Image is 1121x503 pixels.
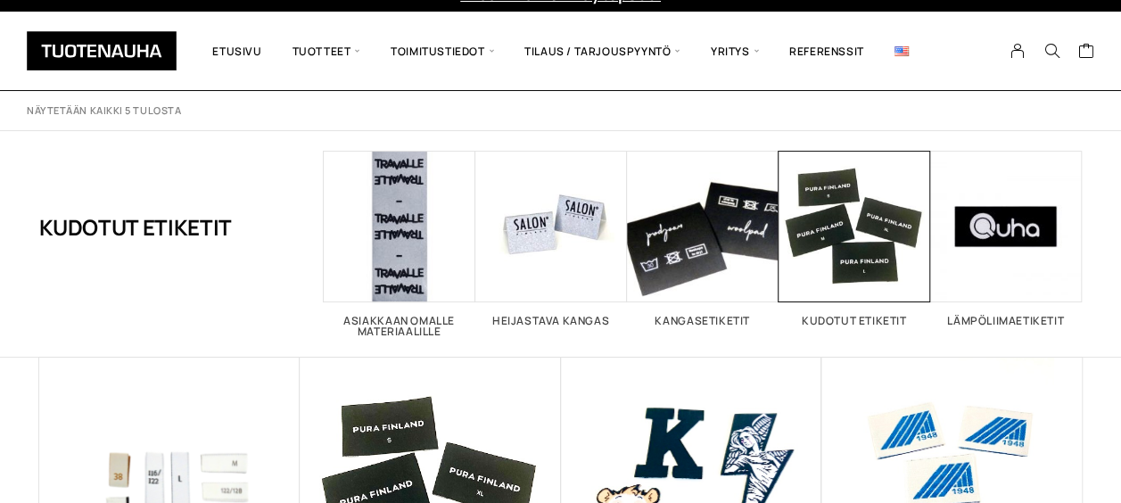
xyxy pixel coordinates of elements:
[27,31,177,70] img: Tuotenauha Oy
[1001,43,1035,59] a: My Account
[930,316,1082,326] h2: Lämpöliimaetiketit
[324,151,475,337] a: Visit product category Asiakkaan omalle materiaalille
[39,151,232,302] h1: Kudotut etiketit
[696,25,774,77] span: Yritys
[375,25,509,77] span: Toimitustiedot
[197,25,276,77] a: Etusivu
[1077,42,1094,63] a: Cart
[1034,43,1068,59] button: Search
[475,316,627,326] h2: Heijastava kangas
[774,25,879,77] a: Referenssit
[627,316,779,326] h2: Kangasetiketit
[27,104,181,118] p: Näytetään kaikki 5 tulosta
[894,46,909,56] img: English
[475,151,627,326] a: Visit product category Heijastava kangas
[277,25,375,77] span: Tuotteet
[779,151,930,326] a: Visit product category Kudotut etiketit
[627,151,779,326] a: Visit product category Kangasetiketit
[779,316,930,326] h2: Kudotut etiketit
[509,25,696,77] span: Tilaus / Tarjouspyyntö
[930,151,1082,326] a: Visit product category Lämpöliimaetiketit
[324,316,475,337] h2: Asiakkaan omalle materiaalille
